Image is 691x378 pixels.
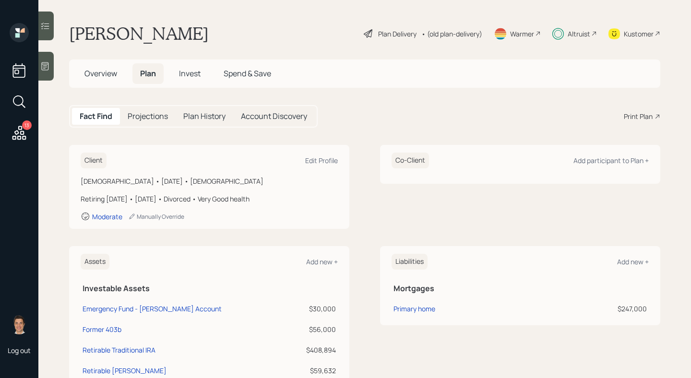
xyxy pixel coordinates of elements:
div: Primary home [393,304,435,314]
div: Former 403b [83,324,121,334]
h5: Investable Assets [83,284,336,293]
span: Overview [84,68,117,79]
div: Add new + [306,257,338,266]
span: Invest [179,68,201,79]
h6: Client [81,153,107,168]
div: $59,632 [289,366,336,376]
div: $30,000 [289,304,336,314]
h6: Assets [81,254,109,270]
div: Kustomer [624,29,654,39]
span: Plan [140,68,156,79]
div: $56,000 [289,324,336,334]
div: Print Plan [624,111,653,121]
div: Warmer [510,29,534,39]
div: Emergency Fund - [PERSON_NAME] Account [83,304,222,314]
div: • (old plan-delivery) [421,29,482,39]
h1: [PERSON_NAME] [69,23,209,44]
span: Spend & Save [224,68,271,79]
h6: Liabilities [392,254,428,270]
h5: Mortgages [393,284,647,293]
h5: Projections [128,112,168,121]
div: $247,000 [542,304,647,314]
div: Altruist [568,29,590,39]
div: 13 [22,120,32,130]
div: $408,894 [289,345,336,355]
img: tyler-end-headshot.png [10,315,29,334]
div: Moderate [92,212,122,221]
h5: Fact Find [80,112,112,121]
h5: Account Discovery [241,112,307,121]
div: [DEMOGRAPHIC_DATA] • [DATE] • [DEMOGRAPHIC_DATA] [81,176,338,186]
div: Manually Override [128,213,184,221]
div: Log out [8,346,31,355]
h6: Co-Client [392,153,429,168]
h5: Plan History [183,112,226,121]
div: Add new + [617,257,649,266]
div: Retiring [DATE] • [DATE] • Divorced • Very Good health [81,194,338,204]
div: Edit Profile [305,156,338,165]
div: Plan Delivery [378,29,417,39]
div: Retirable Traditional IRA [83,345,155,355]
div: Retirable [PERSON_NAME] [83,366,167,376]
div: Add participant to Plan + [573,156,649,165]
